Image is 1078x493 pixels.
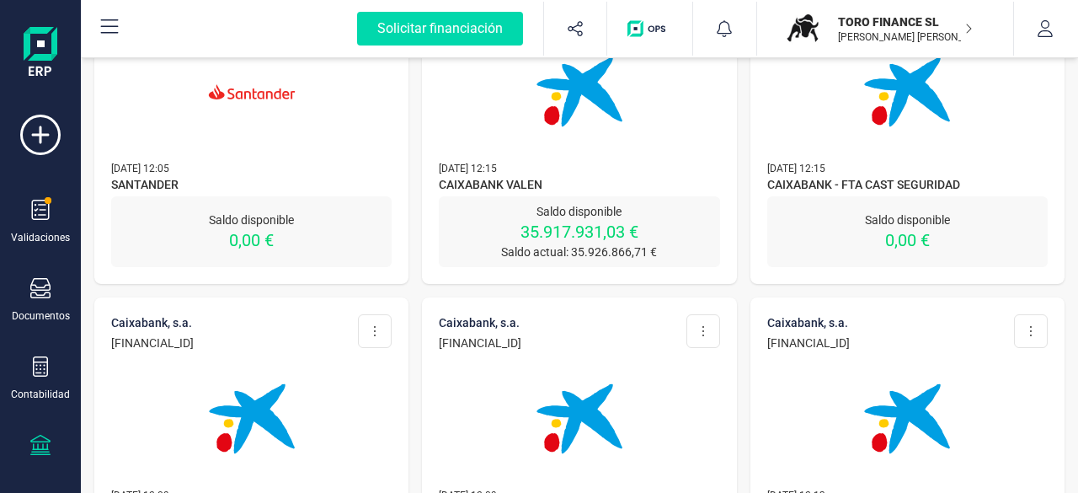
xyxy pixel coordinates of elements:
div: Contabilidad [11,388,70,401]
button: TOTORO FINANCE SL[PERSON_NAME] [PERSON_NAME] VOZMEDIANO [PERSON_NAME] [777,2,993,56]
div: Validaciones [11,231,70,244]
p: [FINANCIAL_ID] [439,335,521,351]
p: Saldo disponible [111,212,392,228]
p: [FINANCIAL_ID] [111,335,194,351]
img: Logo de OPS [627,20,672,37]
p: TORO FINANCE SL [838,13,973,30]
div: Documentos [12,309,70,323]
span: SANTANDER [111,176,392,196]
p: 35.917.931,03 € [439,220,719,244]
p: Saldo disponible [767,212,1048,228]
p: Saldo actual: 35.926.866,71 € [439,244,719,260]
p: Saldo disponible [439,203,719,220]
p: 0,00 € [767,228,1048,252]
p: CAIXABANK, S.A. [111,314,194,331]
p: [PERSON_NAME] [PERSON_NAME] VOZMEDIANO [PERSON_NAME] [838,30,973,44]
img: TO [784,10,821,47]
p: [FINANCIAL_ID] [767,335,850,351]
span: [DATE] 12:05 [111,163,169,174]
button: Logo de OPS [617,2,682,56]
span: [DATE] 12:15 [767,163,825,174]
span: [DATE] 12:15 [439,163,497,174]
button: Solicitar financiación [337,2,543,56]
span: CAIXABANK - FTA CAST SEGURIDAD [767,176,1048,196]
div: Solicitar financiación [357,12,523,46]
p: CAIXABANK, S.A. [439,314,521,331]
img: Logo Finanedi [24,27,57,81]
p: CAIXABANK, S.A. [767,314,850,331]
span: CAIXABANK VALEN [439,176,719,196]
p: 0,00 € [111,228,392,252]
